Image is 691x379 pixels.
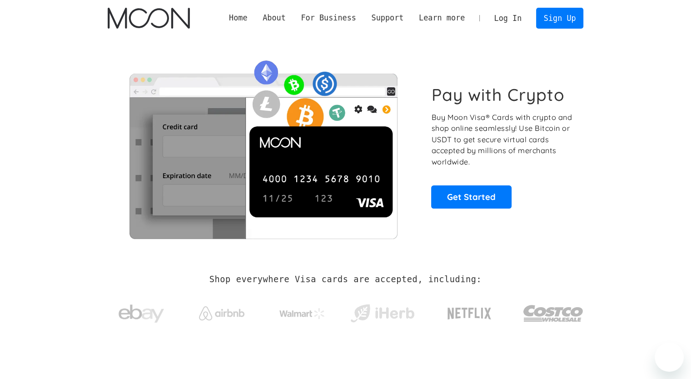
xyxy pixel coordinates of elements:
[429,293,510,329] a: Netflix
[279,308,325,319] img: Walmart
[523,287,584,335] a: Costco
[301,12,356,24] div: For Business
[221,12,255,24] a: Home
[447,302,492,325] img: Netflix
[263,12,286,24] div: About
[411,12,472,24] div: Learn more
[348,293,416,330] a: iHerb
[255,12,293,24] div: About
[431,112,573,168] p: Buy Moon Visa® Cards with crypto and shop online seamlessly! Use Bitcoin or USDT to get secure vi...
[371,12,403,24] div: Support
[536,8,583,28] a: Sign Up
[268,299,336,324] a: Walmart
[431,85,565,105] h1: Pay with Crypto
[119,299,164,328] img: ebay
[364,12,411,24] div: Support
[108,54,419,239] img: Moon Cards let you spend your crypto anywhere Visa is accepted.
[199,306,244,320] img: Airbnb
[108,290,175,333] a: ebay
[431,185,512,208] a: Get Started
[348,302,416,325] img: iHerb
[655,343,684,372] iframe: Кнопка запуска окна обмена сообщениями
[188,297,255,325] a: Airbnb
[487,8,529,28] a: Log In
[523,296,584,330] img: Costco
[293,12,364,24] div: For Business
[108,8,190,29] img: Moon Logo
[209,274,482,284] h2: Shop everywhere Visa cards are accepted, including:
[108,8,190,29] a: home
[419,12,465,24] div: Learn more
